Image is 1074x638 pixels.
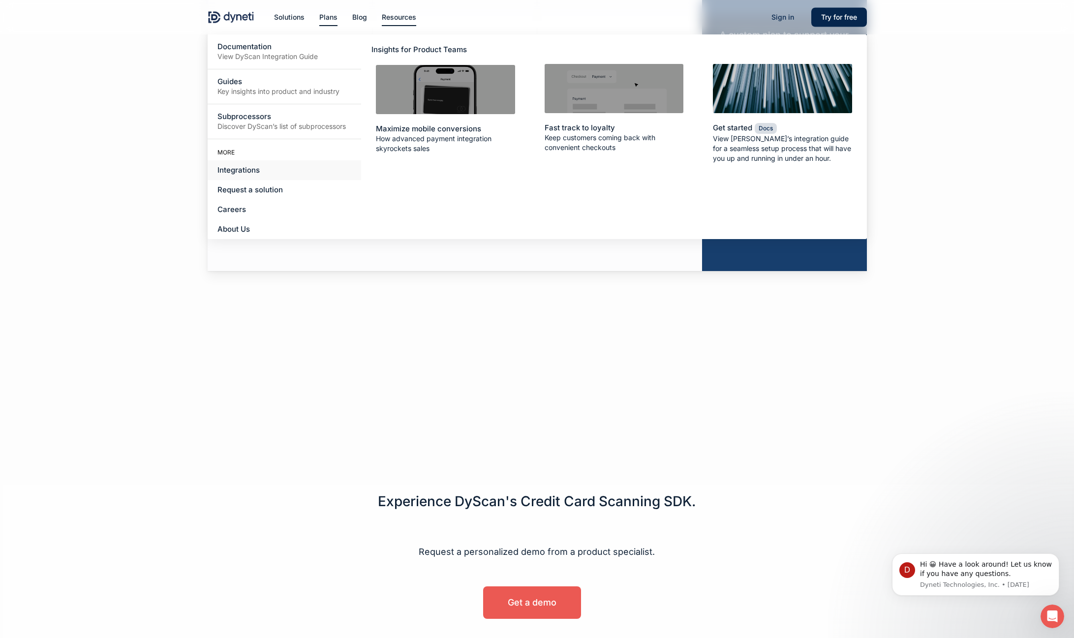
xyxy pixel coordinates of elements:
[319,13,338,21] span: Plans
[208,180,362,200] a: Request a solution
[352,12,367,23] a: Blog
[217,185,283,194] span: Request a solution
[706,57,859,171] a: Get startedDocsView [PERSON_NAME]’s integration guide for a seamless setup process that will have...
[217,224,250,234] span: About Us
[1041,605,1064,628] iframe: Intercom live chat
[877,539,1074,611] iframe: Intercom notifications message
[821,13,857,21] span: Try for free
[208,144,362,160] a: MORE
[483,586,581,619] a: Get a demo
[376,134,515,153] span: How advanced payment integration skyrockets sales
[713,134,852,163] span: View [PERSON_NAME]’s integration guide for a seamless setup process that will have you up and run...
[350,485,724,518] h2: Experience DyScan's Credit Card Scanning SDK.
[713,123,752,132] span: Get started
[208,200,362,219] a: Careers
[217,205,246,214] span: Careers
[382,13,416,21] span: Resources
[208,34,362,69] a: DocumentationView DyScan Integration Guide
[762,12,804,23] a: Sign in
[217,77,242,86] span: Guides
[208,160,362,180] a: Integrations
[811,12,867,23] a: Try for free
[274,13,305,21] span: Solutions
[217,42,272,51] span: Documentation
[352,13,367,21] span: Blog
[537,57,691,160] a: Fast track to loyaltyKeep customers coming back with convenient checkouts
[771,13,794,21] span: Sign in
[319,12,338,23] a: Plans
[545,133,684,152] span: Keep customers coming back with convenient checkouts
[217,52,352,61] small: View DyScan Integration Guide
[368,42,522,58] a: Insights for Product Teams
[208,219,362,239] a: About Us
[217,112,271,121] span: Subprocessors
[274,12,305,23] a: Solutions
[545,123,615,132] span: Fast track to loyalty
[217,87,352,96] small: Key insights into product and industry
[368,58,522,161] a: Maximize mobile conversionsHow advanced payment integration skyrockets sales
[217,149,235,156] span: MORE
[382,12,416,23] a: Resources
[371,45,467,54] span: Insights for Product Teams
[217,165,260,175] span: Integrations
[217,122,352,131] small: Discover DyScan’s list of subprocessors
[508,598,556,608] span: Get a demo
[350,545,724,558] div: Page 4
[755,123,777,134] span: Docs
[208,104,362,139] a: SubprocessorsDiscover DyScan’s list of subprocessors
[350,545,724,558] p: Request a personalized demo from a product specialist.
[376,124,481,133] span: Maximize mobile conversions
[208,69,362,104] a: GuidesKey insights into product and industry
